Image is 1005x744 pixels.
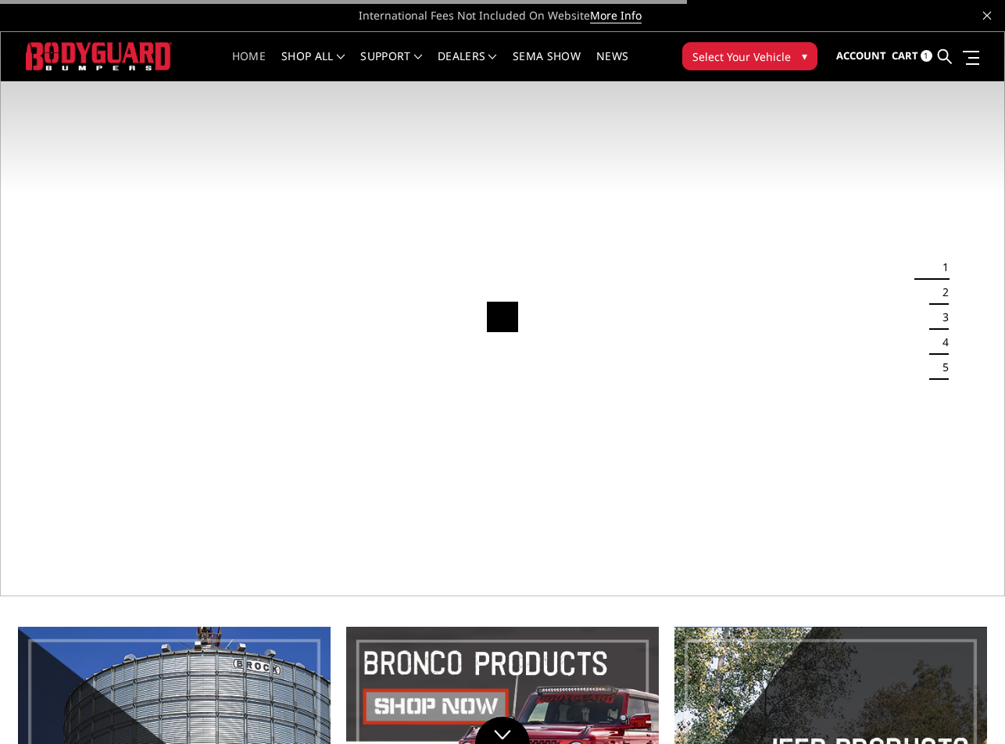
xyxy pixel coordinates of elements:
img: BODYGUARD BUMPERS [26,42,172,71]
span: 1 [921,50,932,62]
a: shop all [281,51,345,81]
button: Select Your Vehicle [682,42,817,70]
button: 4 of 5 [933,330,949,355]
button: 2 of 5 [933,280,949,305]
a: Dealers [438,51,497,81]
a: Account [836,35,886,77]
a: Home [232,51,266,81]
button: 1 of 5 [933,255,949,280]
span: ▾ [802,48,807,64]
a: Cart 1 [892,35,932,77]
a: SEMA Show [513,51,581,81]
span: Cart [892,48,918,63]
a: News [596,51,628,81]
button: 5 of 5 [933,355,949,380]
span: Account [836,48,886,63]
a: Support [360,51,422,81]
span: Select Your Vehicle [692,48,791,65]
a: More Info [590,8,642,23]
button: 3 of 5 [933,305,949,330]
